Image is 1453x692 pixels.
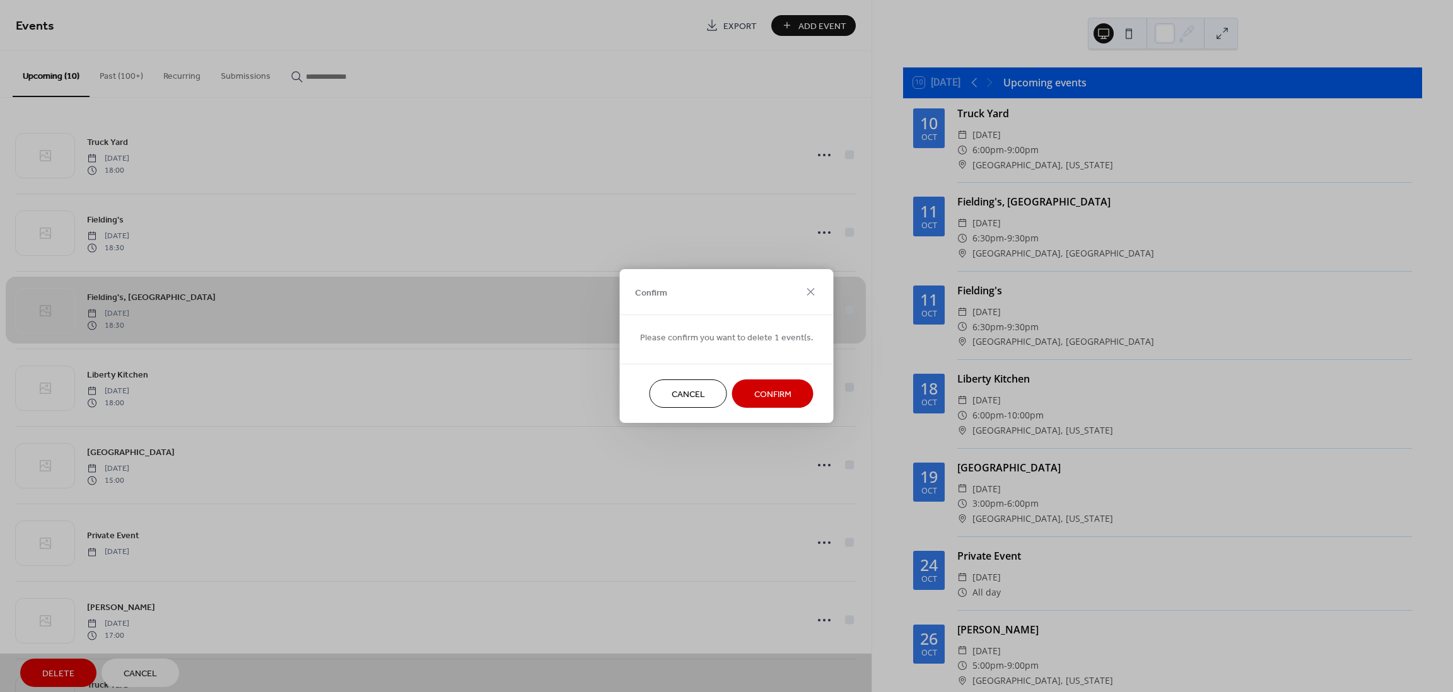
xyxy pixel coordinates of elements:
span: Cancel [672,388,705,401]
span: Please confirm you want to delete 1 event(s. [640,332,814,345]
span: Confirm [754,388,791,401]
span: Confirm [635,286,667,299]
button: Cancel [650,379,727,408]
button: Confirm [732,379,814,408]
